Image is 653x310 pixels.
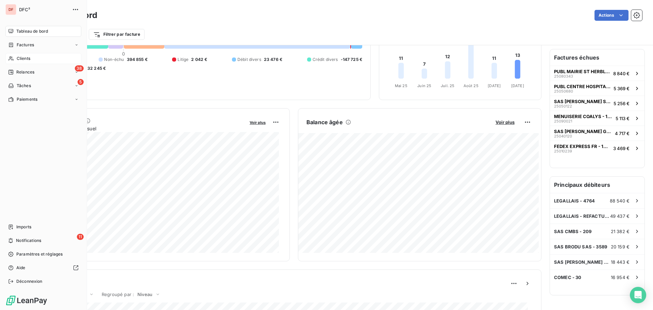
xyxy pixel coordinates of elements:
span: 49 437 € [610,213,630,219]
span: DFC² [19,7,68,12]
tspan: [DATE] [488,83,501,88]
span: SAS [PERSON_NAME] GRAND OUEST - 6328 [554,259,611,265]
button: Actions [595,10,629,21]
button: PUBL MAIRIE ST HERBLAIN / ORGA250803438 840 € [550,66,644,81]
span: SAS BRODU SAS - 3589 [554,244,607,249]
div: DF [5,4,16,15]
h6: Principaux débiteurs [550,177,644,193]
button: SAS [PERSON_NAME] SAS - 1144250501225 256 € [550,96,644,111]
span: 4 717 € [615,131,630,136]
span: LEGALLAIS - 4764 [554,198,595,203]
span: Crédit divers [313,56,338,63]
span: SAS [PERSON_NAME] SAS - 1144 [554,99,611,104]
img: Logo LeanPay [5,295,48,306]
span: 5 256 € [614,101,630,106]
span: 25090021 [554,119,572,123]
tspan: Août 25 [464,83,479,88]
span: SAS CMBS - 209 [554,229,591,234]
span: Litige [178,56,188,63]
span: 21 382 € [611,229,630,234]
span: Regroupé par : [102,292,134,297]
span: -147 725 € [341,56,363,63]
span: 2 042 € [191,56,207,63]
span: Aide [16,265,26,271]
h6: Balance âgée [306,118,343,126]
span: 25010239 [554,149,572,153]
span: 88 540 € [610,198,630,203]
span: LEGALLAIS - REFACTURATION [554,213,610,219]
span: 38 [75,65,84,71]
span: Paramètres et réglages [16,251,63,257]
span: PUBL MAIRIE ST HERBLAIN / ORGA [554,69,610,74]
span: Paiements [17,96,37,102]
span: Déconnexion [16,278,43,284]
span: 25080343 [554,74,573,78]
tspan: Juin 25 [417,83,431,88]
span: FEDEX EXPRESS FR - 105021 [554,144,610,149]
span: COMEC - 30 [554,275,582,280]
span: Voir plus [496,119,515,125]
button: Voir plus [493,119,517,125]
span: Factures [17,42,34,48]
span: Tableau de bord [16,28,48,34]
span: Tâches [17,83,31,89]
span: Non-échu [104,56,124,63]
button: FEDEX EXPRESS FR - 105021250102393 469 € [550,141,644,156]
span: 16 954 € [611,275,630,280]
span: 25050680 [554,89,573,93]
span: 25040120 [554,134,572,138]
tspan: Mai 25 [395,83,407,88]
span: SAS [PERSON_NAME] GRAND OUEST - 6328 [554,129,612,134]
button: MENUISERIE COALYS - 111091250900215 113 € [550,111,644,126]
span: 11 [77,234,84,240]
span: 5 369 € [614,86,630,91]
button: Voir plus [248,119,268,125]
div: Open Intercom Messenger [630,287,646,303]
span: Notifications [16,238,41,244]
span: 0 [122,51,125,56]
tspan: Juil. 25 [441,83,454,88]
tspan: [DATE] [511,83,524,88]
span: 5 113 € [616,116,630,121]
span: MENUISERIE COALYS - 111091 [554,114,613,119]
span: 25050122 [554,104,572,108]
span: 5 [78,79,84,85]
span: Chiffre d'affaires mensuel [38,125,245,132]
span: Voir plus [250,120,266,125]
button: PUBL CENTRE HOSPITALIER [GEOGRAPHIC_DATA]250506805 369 € [550,81,644,96]
span: 8 840 € [613,71,630,76]
button: Filtrer par facture [89,29,145,40]
span: 23 476 € [264,56,282,63]
span: 18 443 € [611,259,630,265]
span: Débit divers [237,56,261,63]
span: Relances [16,69,34,75]
span: 394 855 € [127,56,148,63]
span: 20 159 € [611,244,630,249]
span: Imports [16,224,31,230]
a: Aide [5,262,81,273]
span: Niveau [137,292,152,297]
h6: Factures échues [550,49,644,66]
span: Clients [17,55,30,62]
span: -32 245 € [85,65,106,71]
span: PUBL CENTRE HOSPITALIER [GEOGRAPHIC_DATA] [554,84,611,89]
span: 3 469 € [613,146,630,151]
button: SAS [PERSON_NAME] GRAND OUEST - 6328250401204 717 € [550,126,644,141]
